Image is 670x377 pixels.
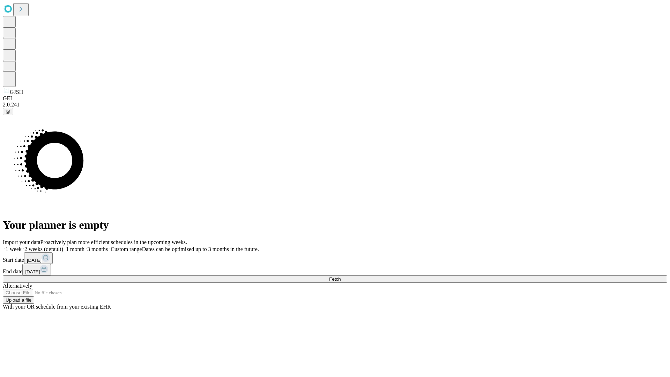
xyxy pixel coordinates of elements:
span: Fetch [329,276,341,282]
h1: Your planner is empty [3,219,667,231]
span: @ [6,109,10,114]
span: Custom range [111,246,142,252]
span: With your OR schedule from your existing EHR [3,304,111,310]
span: [DATE] [25,269,40,274]
span: Proactively plan more efficient schedules in the upcoming weeks. [40,239,187,245]
span: 1 week [6,246,22,252]
button: [DATE] [24,252,53,264]
button: Upload a file [3,296,34,304]
span: 3 months [87,246,108,252]
button: @ [3,108,13,115]
div: Start date [3,252,667,264]
div: 2.0.241 [3,102,667,108]
div: GEI [3,95,667,102]
span: Import your data [3,239,40,245]
button: Fetch [3,275,667,283]
span: Dates can be optimized up to 3 months in the future. [142,246,259,252]
span: [DATE] [27,258,42,263]
span: 2 weeks (default) [24,246,63,252]
span: 1 month [66,246,84,252]
span: GJSH [10,89,23,95]
span: Alternatively [3,283,32,289]
button: [DATE] [22,264,51,275]
div: End date [3,264,667,275]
